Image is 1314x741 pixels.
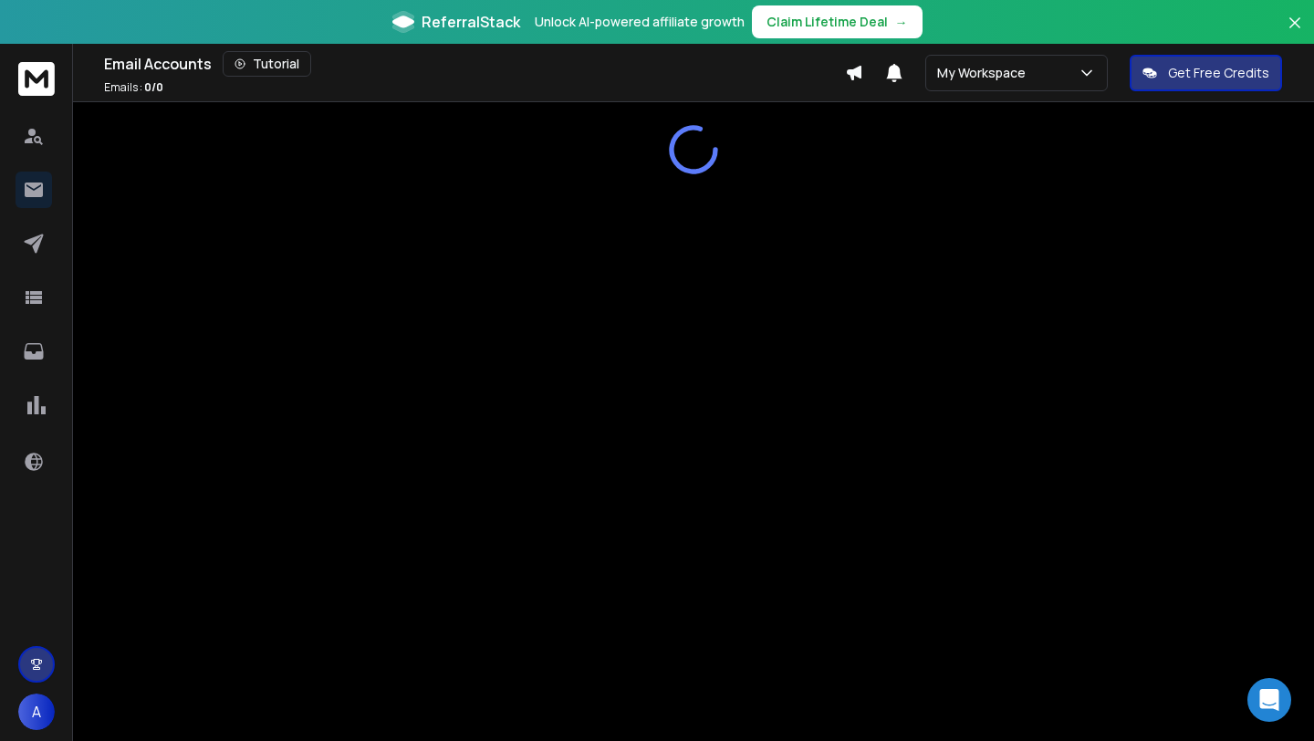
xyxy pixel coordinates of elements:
button: Get Free Credits [1130,55,1282,91]
p: Unlock AI-powered affiliate growth [535,13,745,31]
button: Claim Lifetime Deal→ [752,5,923,38]
p: My Workspace [937,64,1033,82]
span: → [895,13,908,31]
p: Emails : [104,80,163,95]
p: Get Free Credits [1168,64,1269,82]
div: Email Accounts [104,51,845,77]
button: Tutorial [223,51,311,77]
button: Close banner [1283,11,1307,55]
div: Open Intercom Messenger [1247,678,1291,722]
button: A [18,694,55,730]
span: ReferralStack [422,11,520,33]
span: 0 / 0 [144,79,163,95]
